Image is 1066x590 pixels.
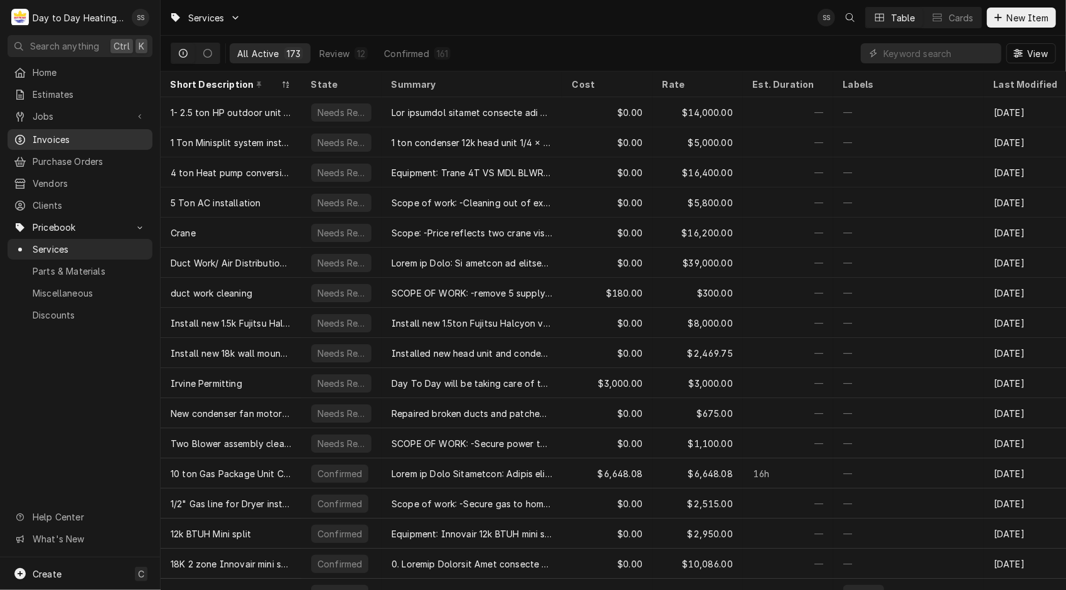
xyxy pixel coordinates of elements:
[8,507,152,527] a: Go to Help Center
[833,368,984,398] div: —
[171,106,291,119] div: 1- 2.5 ton HP outdoor unit and coil, 1- 2ton HP outdoor unit and coil
[171,226,196,240] div: Crane
[316,136,366,149] div: Needs Review
[316,166,366,179] div: Needs Review
[316,106,366,119] div: Needs Review
[743,308,833,338] div: —
[818,9,835,26] div: Shaun Smith's Avatar
[392,347,552,360] div: Installed new head unit and condensate pump.
[316,527,363,540] div: Confirmed
[753,78,821,91] div: Est. Duration
[653,248,743,278] div: $39,000.00
[8,129,152,150] a: Invoices
[171,437,291,450] div: Two Blower assembly cleanings and two Hard start kits
[562,218,653,248] div: $0.00
[392,287,552,300] div: SCOPE OF WORK: -remove 5 supply gills and clean -brush inside of duct work to loosen debris -vacu...
[743,488,833,519] div: —
[30,40,99,53] span: Search anything
[33,287,146,300] span: Miscellaneous
[840,8,860,28] button: Open search
[883,43,995,63] input: Keyword search
[171,557,291,571] div: 18K 2 zone Innovair mini split system
[653,218,743,248] div: $16,200.00
[562,519,653,549] div: $0.00
[653,458,743,488] div: $6,648.08
[171,78,279,91] div: Short Description
[562,488,653,519] div: $0.00
[891,11,915,24] div: Table
[11,9,29,26] div: D
[572,78,640,91] div: Cost
[33,133,146,146] span: Invoices
[392,78,552,91] div: Summary
[833,187,984,218] div: —
[8,529,152,549] a: Go to What's New
[562,157,653,187] div: $0.00
[743,218,833,248] div: —
[833,458,984,488] div: —
[653,549,743,579] div: $10,086.00
[171,527,251,540] div: 12k BTUH Mini split
[743,458,833,488] div: 16h
[818,9,835,26] div: SS
[33,177,146,190] span: Vendors
[562,458,653,488] div: $6,648.08
[743,97,833,127] div: —
[171,377,242,390] div: Irvine Permitting
[357,47,365,60] div: 12
[987,8,1056,28] button: New Item
[33,308,146,322] span: Discounts
[392,166,552,179] div: Equipment: Trane 4T VS MDL BLWR B Trane R454B 4T HP CDR 17 SEER2 Trane R454B 3.5-4T CSD CONV 17.5...
[8,283,152,303] a: Miscellaneous
[392,557,552,571] div: 0. Loremip Dolorsit Amet consecte adipisci eli seddoeiusmod te in Utlabore 77E DOL 1-magn aliquae...
[653,398,743,428] div: $675.00
[833,338,984,368] div: —
[562,308,653,338] div: $0.00
[316,377,366,390] div: Needs Review
[743,157,833,187] div: —
[653,97,743,127] div: $14,000.00
[8,106,152,127] a: Go to Jobs
[833,519,984,549] div: —
[8,239,152,260] a: Services
[562,398,653,428] div: $0.00
[392,377,552,390] div: Day To Day will be taking care of the project permitting and final inspection. We will reach out ...
[833,97,984,127] div: —
[437,47,448,60] div: 161
[562,549,653,579] div: $0.00
[833,488,984,519] div: —
[653,428,743,458] div: $1,100.00
[833,278,984,308] div: —
[316,347,366,360] div: Needs Review
[33,66,146,79] span: Home
[392,497,552,510] div: Scope of work: -Secure gas to home. -Tap in 1/2" gas line. -Run 1/2" gas line to dryer location. ...
[562,127,653,157] div: $0.00
[653,338,743,368] div: $2,469.75
[132,9,149,26] div: Shaun Smith's Avatar
[316,407,366,420] div: Needs Review
[138,567,144,581] span: C
[33,88,146,101] span: Estimates
[743,428,833,458] div: —
[237,47,279,60] div: All Active
[316,287,366,300] div: Needs Review
[392,407,552,420] div: Repaired broken ducts and patched ductwork holes inside the walls and floors. Installed a new 208...
[171,136,291,149] div: 1 Ton Minisplit system install
[653,127,743,157] div: $5,000.00
[8,35,152,57] button: Search anythingCtrlK
[653,308,743,338] div: $8,000.00
[8,195,152,216] a: Clients
[33,243,146,256] span: Services
[743,187,833,218] div: —
[562,368,653,398] div: $3,000.00
[316,437,366,450] div: Needs Review
[8,305,152,325] a: Discounts
[171,166,291,179] div: 4 ton Heat pump conversion
[562,278,653,308] div: $180.00
[1005,11,1051,24] span: New Item
[653,368,743,398] div: $3,000.00
[392,106,552,119] div: Lor ipsumdol sitamet consecte adi elitse, doeiusmodtem, inc utlaboreetdol ma ali enimadmin VENI q...
[114,40,130,53] span: Ctrl
[994,78,1062,91] div: Last Modified
[11,9,29,26] div: Day to Day Heating and Cooling's Avatar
